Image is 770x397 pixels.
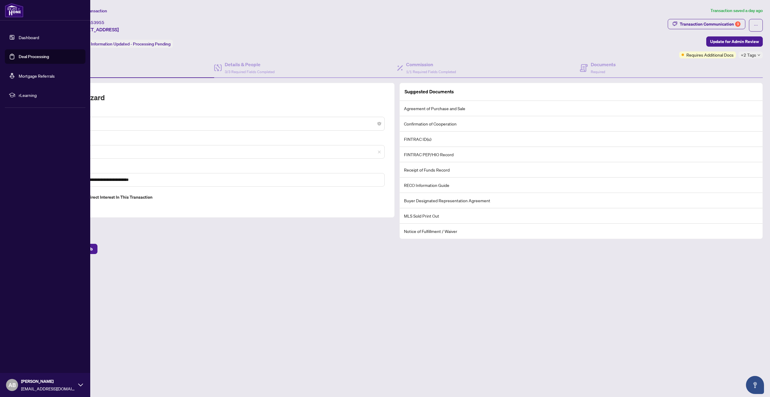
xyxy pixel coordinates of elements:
span: [PERSON_NAME] [21,378,75,385]
li: Confirmation of Cooperation [400,116,762,132]
div: Status: [75,40,173,48]
span: rLearning [19,92,81,98]
span: down [757,54,760,57]
span: 1/1 Required Fields Completed [406,70,456,74]
span: Required [591,70,605,74]
a: Mortgage Referrals [19,73,55,79]
img: logo [5,3,23,17]
a: Dashboard [19,35,39,40]
span: Update for Admin Review [710,37,759,46]
label: MLS ID [41,138,385,144]
span: +2 Tags [741,51,756,58]
span: AB [8,381,16,389]
span: [EMAIL_ADDRESS][DOMAIN_NAME] [21,385,75,392]
h4: Details & People [225,61,275,68]
span: Deal - Buy Side Sale [45,118,381,129]
li: Notice of Fulfillment / Waiver [400,224,762,239]
span: Information Updated - Processing Pending [91,41,171,47]
span: close [377,150,381,154]
li: RECO Information Guide [400,178,762,193]
li: Agreement of Purchase and Sale [400,101,762,116]
a: Deal Processing [19,54,49,59]
button: Update for Admin Review [706,36,763,47]
span: 3/3 Required Fields Completed [225,70,275,74]
li: Buyer Designated Representation Agreement [400,193,762,208]
button: Transaction Communication9 [668,19,745,29]
span: close-circle [377,122,381,126]
label: Do you have direct or indirect interest in this transaction [41,194,385,200]
li: Receipt of Funds Record [400,162,762,178]
button: Open asap [746,376,764,394]
span: View Transaction [75,8,107,14]
div: 9 [735,21,741,27]
label: Transaction Type [41,110,385,116]
li: FINTRAC PEP/HIO Record [400,147,762,162]
article: Transaction saved a day ago [710,7,763,14]
span: ellipsis [754,23,758,27]
span: 53955 [91,20,104,25]
span: [STREET_ADDRESS] [75,26,119,33]
h4: Documents [591,61,616,68]
div: Transaction Communication [680,19,741,29]
label: Property Address [41,166,385,172]
li: MLS Sold Print Out [400,208,762,224]
span: Requires Additional Docs [686,51,734,58]
article: Suggested Documents [405,88,454,95]
li: FINTRAC ID(s) [400,132,762,147]
h4: Commission [406,61,456,68]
